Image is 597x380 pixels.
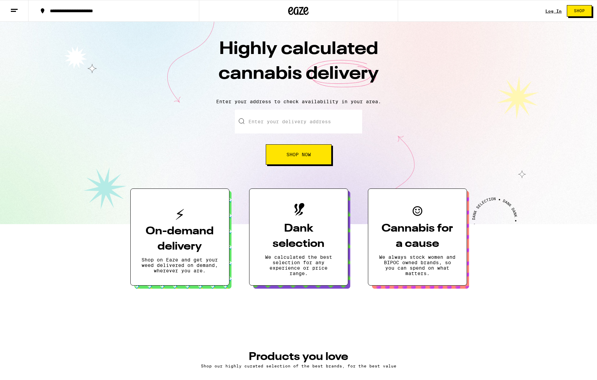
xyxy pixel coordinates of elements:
h3: PRODUCTS YOU LOVE [137,351,460,362]
h3: Dank selection [260,221,337,252]
h3: Cannabis for a cause [379,221,456,252]
p: Shop on Eaze and get your weed delivered on demand, wherever you are. [142,257,218,273]
a: Log In [545,9,562,13]
span: Shop [574,9,585,13]
button: Shop [567,5,592,17]
input: Enter your delivery address [235,110,362,133]
a: Shop [562,5,597,17]
button: Cannabis for a causeWe always stock women and BIPOC owned brands, so you can spend on what matters. [368,188,467,286]
p: We always stock women and BIPOC owned brands, so you can spend on what matters. [379,254,456,276]
span: Shop Now [286,152,311,157]
button: On-demand deliveryShop on Eaze and get your weed delivered on demand, wherever you are. [130,188,229,286]
h1: Highly calculated cannabis delivery [180,37,417,93]
h3: On-demand delivery [142,224,218,254]
button: Dank selectionWe calculated the best selection for any experience or price range. [249,188,348,286]
p: We calculated the best selection for any experience or price range. [260,254,337,276]
button: Shop Now [266,144,332,165]
p: Shop our highly curated selection of the best brands, for the best value [137,364,460,368]
p: Enter your address to check availability in your area. [7,99,590,104]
